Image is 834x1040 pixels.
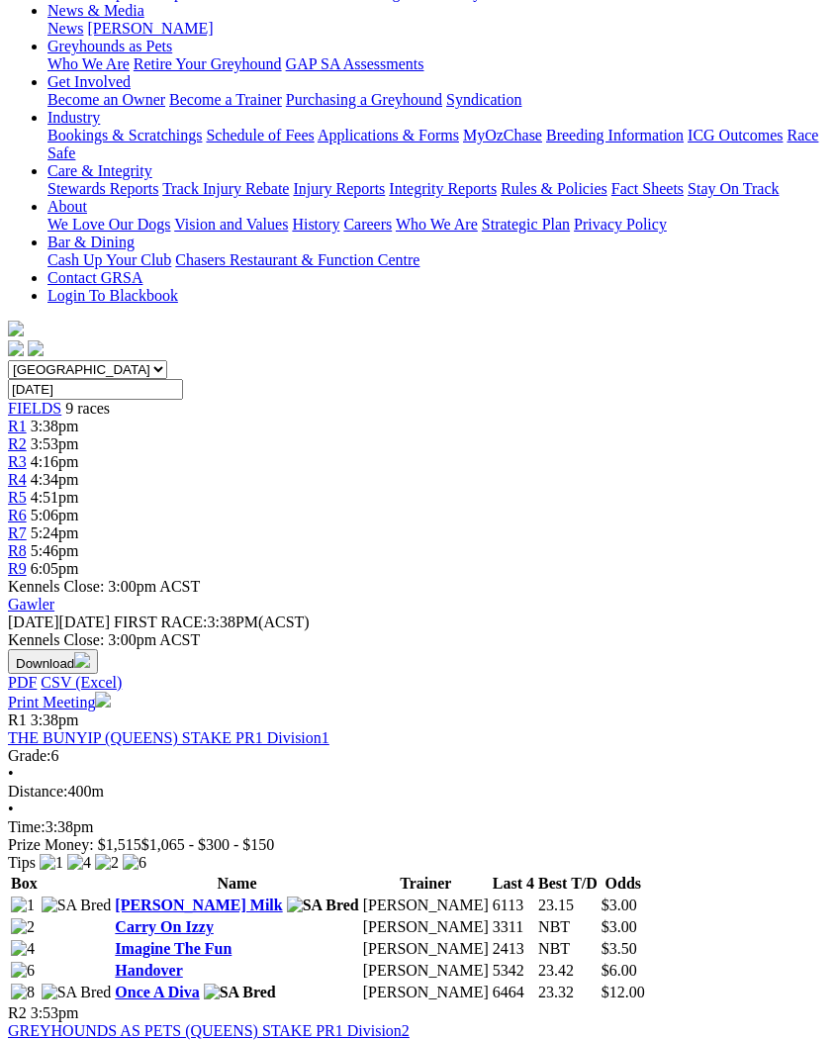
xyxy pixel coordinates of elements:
[8,507,27,523] a: R6
[47,55,130,72] a: Who We Are
[174,216,288,233] a: Vision and Values
[11,940,35,958] img: 4
[31,1004,79,1021] span: 3:53pm
[602,984,645,1000] span: $12.00
[204,984,276,1001] img: SA Bred
[95,692,111,708] img: printer.svg
[574,216,667,233] a: Privacy Policy
[47,127,818,161] a: Race Safe
[492,874,535,894] th: Last 4
[602,940,637,957] span: $3.50
[47,216,826,234] div: About
[47,20,83,37] a: News
[47,287,178,304] a: Login To Blackbook
[47,127,826,162] div: Industry
[8,400,61,417] a: FIELDS
[206,127,314,143] a: Schedule of Fees
[492,939,535,959] td: 2413
[162,180,289,197] a: Track Injury Rebate
[362,983,490,1002] td: [PERSON_NAME]
[8,596,54,613] a: Gawler
[286,55,424,72] a: GAP SA Assessments
[8,560,27,577] a: R9
[602,962,637,979] span: $6.00
[8,783,67,800] span: Distance:
[41,674,122,691] a: CSV (Excel)
[537,961,599,981] td: 23.42
[47,162,152,179] a: Care & Integrity
[8,818,46,835] span: Time:
[8,340,24,356] img: facebook.svg
[492,983,535,1002] td: 6464
[396,216,478,233] a: Who We Are
[8,453,27,470] a: R3
[31,435,79,452] span: 3:53pm
[8,674,826,692] div: Download
[8,649,98,674] button: Download
[8,435,27,452] span: R2
[688,180,779,197] a: Stay On Track
[537,983,599,1002] td: 23.32
[47,55,826,73] div: Greyhounds as Pets
[8,783,826,801] div: 400m
[501,180,607,197] a: Rules & Policies
[31,507,79,523] span: 5:06pm
[47,2,144,19] a: News & Media
[8,418,27,434] a: R1
[537,896,599,915] td: 23.15
[47,251,171,268] a: Cash Up Your Club
[8,765,14,782] span: •
[114,874,359,894] th: Name
[47,198,87,215] a: About
[47,180,158,197] a: Stewards Reports
[47,20,826,38] div: News & Media
[362,874,490,894] th: Trainer
[114,614,310,630] span: 3:38PM(ACST)
[47,216,170,233] a: We Love Our Dogs
[31,524,79,541] span: 5:24pm
[42,897,112,914] img: SA Bred
[123,854,146,872] img: 6
[11,962,35,980] img: 6
[47,109,100,126] a: Industry
[463,127,542,143] a: MyOzChase
[114,614,207,630] span: FIRST RACE:
[688,127,783,143] a: ICG Outcomes
[602,897,637,913] span: $3.00
[546,127,684,143] a: Breeding Information
[318,127,459,143] a: Applications & Forms
[8,1022,410,1039] a: GREYHOUNDS AS PETS (QUEENS) STAKE PR1 Division2
[293,180,385,197] a: Injury Reports
[492,896,535,915] td: 6113
[8,321,24,336] img: logo-grsa-white.png
[11,918,35,936] img: 2
[8,614,59,630] span: [DATE]
[74,652,90,668] img: download.svg
[8,674,37,691] a: PDF
[8,524,27,541] a: R7
[8,1004,27,1021] span: R2
[31,560,79,577] span: 6:05pm
[115,984,199,1000] a: Once A Diva
[47,38,172,54] a: Greyhounds as Pets
[8,801,14,817] span: •
[8,694,111,710] a: Print Meeting
[28,340,44,356] img: twitter.svg
[8,489,27,506] a: R5
[8,818,826,836] div: 3:38pm
[362,917,490,937] td: [PERSON_NAME]
[537,939,599,959] td: NBT
[362,896,490,915] td: [PERSON_NAME]
[8,471,27,488] a: R4
[115,940,232,957] a: Imagine The Fun
[87,20,213,37] a: [PERSON_NAME]
[95,854,119,872] img: 2
[31,418,79,434] span: 3:38pm
[602,918,637,935] span: $3.00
